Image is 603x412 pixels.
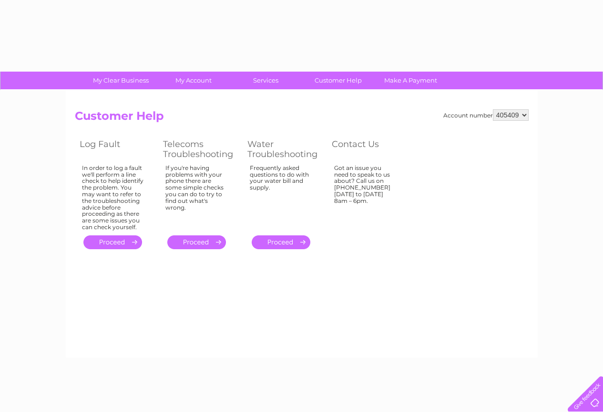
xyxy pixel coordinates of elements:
[82,165,144,231] div: In order to log a fault we'll perform a line check to help identify the problem. You may want to ...
[252,235,310,249] a: .
[443,109,529,121] div: Account number
[299,72,378,89] a: Customer Help
[226,72,305,89] a: Services
[83,235,142,249] a: .
[243,137,327,162] th: Water Troubleshooting
[75,137,158,162] th: Log Fault
[154,72,233,89] a: My Account
[158,137,243,162] th: Telecoms Troubleshooting
[165,165,228,227] div: If you're having problems with your phone there are some simple checks you can do to try to find ...
[250,165,313,227] div: Frequently asked questions to do with your water bill and supply.
[334,165,396,227] div: Got an issue you need to speak to us about? Call us on [PHONE_NUMBER] [DATE] to [DATE] 8am – 6pm.
[167,235,226,249] a: .
[371,72,450,89] a: Make A Payment
[75,109,529,127] h2: Customer Help
[327,137,410,162] th: Contact Us
[82,72,160,89] a: My Clear Business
